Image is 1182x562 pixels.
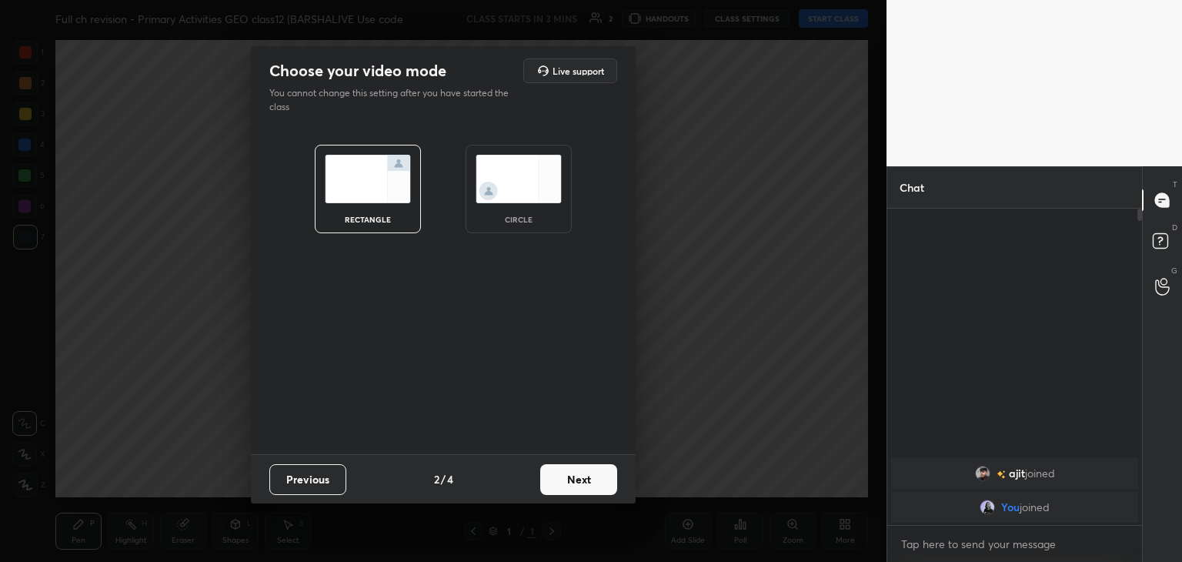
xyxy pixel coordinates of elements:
div: circle [488,216,549,223]
button: Previous [269,464,346,495]
h4: 4 [447,471,453,487]
p: You cannot change this setting after you have started the class [269,86,519,114]
button: Next [540,464,617,495]
img: normalScreenIcon.ae25ed63.svg [325,155,411,203]
h4: 2 [434,471,439,487]
p: Chat [887,167,937,208]
span: joined [1020,501,1050,513]
img: 2e05e89bb6e74490954acd614d1afc26.jpg [975,466,990,481]
h2: Choose your video mode [269,61,446,81]
img: no-rating-badge.077c3623.svg [997,470,1006,479]
div: rectangle [337,216,399,223]
h4: / [441,471,446,487]
p: T [1173,179,1177,190]
span: ajit [1009,467,1025,480]
img: circleScreenIcon.acc0effb.svg [476,155,562,203]
span: joined [1025,467,1055,480]
span: You [1001,501,1020,513]
img: 12c0065bdc9e4e9c8598715cd3f101f2.png [980,500,995,515]
h5: Live support [553,66,604,75]
p: G [1171,265,1177,276]
p: D [1172,222,1177,233]
div: grid [887,455,1142,526]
